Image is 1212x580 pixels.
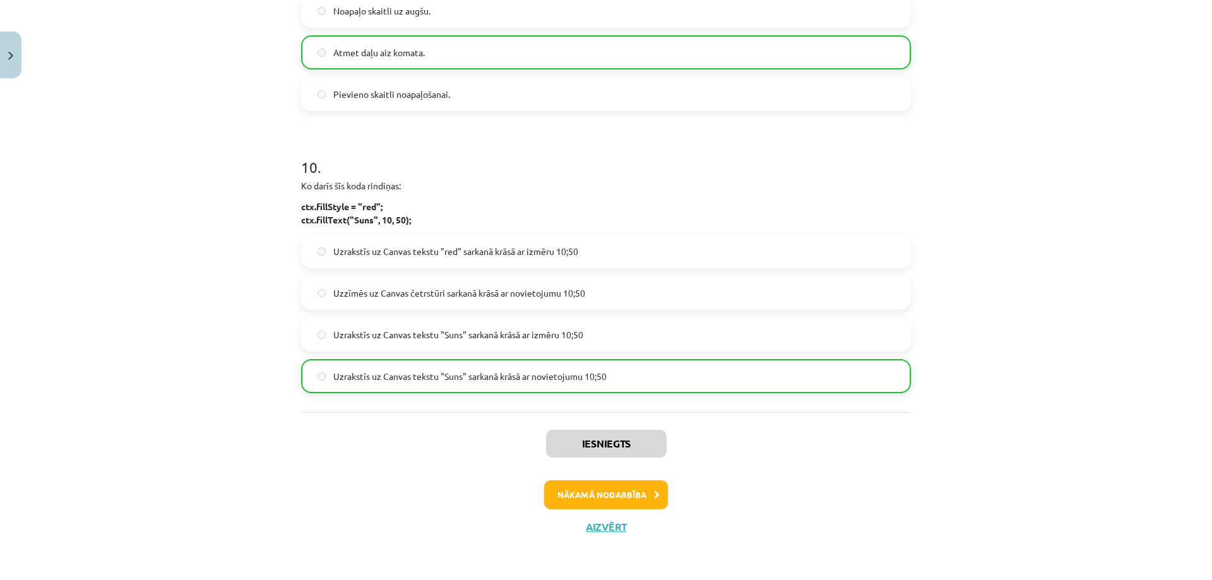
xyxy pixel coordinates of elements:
[301,201,411,225] strong: ctx.fillStyle = "red"; ctx.fillText("Suns", 10, 50);
[301,179,911,192] p: Ko darīs šīs koda rindiņas:
[582,521,630,533] button: Aizvērt
[546,430,667,458] button: Iesniegts
[333,46,425,59] span: Atmet daļu aiz komata.
[318,49,326,57] input: Atmet daļu aiz komata.
[333,328,583,341] span: Uzrakstīs uz Canvas tekstu "Suns" sarkanā krāsā ar izmēru 10;50
[8,52,13,60] img: icon-close-lesson-0947bae3869378f0d4975bcd49f059093ad1ed9edebbc8119c70593378902aed.svg
[318,247,326,256] input: Uzrakstīs uz Canvas tekstu "red" sarkanā krāsā ar izmēru 10;50
[318,331,326,339] input: Uzrakstīs uz Canvas tekstu "Suns" sarkanā krāsā ar izmēru 10;50
[544,480,668,509] button: Nākamā nodarbība
[318,7,326,15] input: Noapaļo skaitli uz augšu.
[333,245,578,258] span: Uzrakstīs uz Canvas tekstu "red" sarkanā krāsā ar izmēru 10;50
[318,90,326,98] input: Pievieno skaitli noapaļošanai.
[318,372,326,381] input: Uzrakstīs uz Canvas tekstu "Suns" sarkanā krāsā ar novietojumu 10;50
[301,136,911,175] h1: 10 .
[333,88,450,101] span: Pievieno skaitli noapaļošanai.
[333,4,431,18] span: Noapaļo skaitli uz augšu.
[333,287,585,300] span: Uzzīmēs uz Canvas četrstūri sarkanā krāsā ar novietojumu 10;50
[318,289,326,297] input: Uzzīmēs uz Canvas četrstūri sarkanā krāsā ar novietojumu 10;50
[333,370,607,383] span: Uzrakstīs uz Canvas tekstu "Suns" sarkanā krāsā ar novietojumu 10;50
